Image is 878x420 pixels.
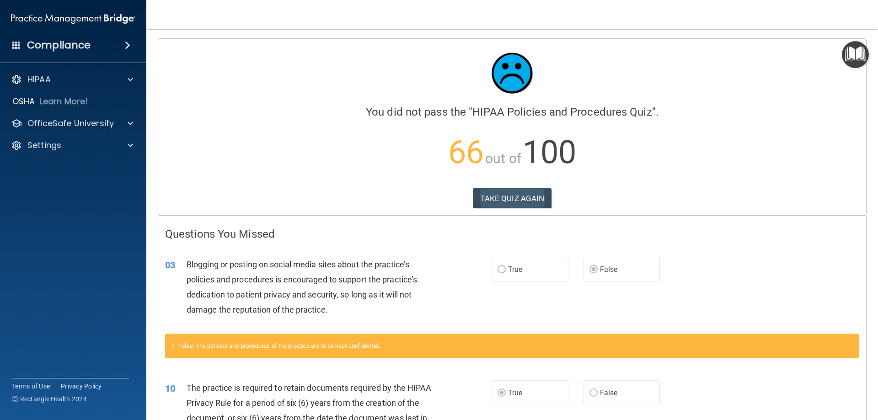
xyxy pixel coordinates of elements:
p: OfficeSafe University [27,118,114,129]
input: False [589,390,598,397]
span: 10 [165,383,175,394]
h4: Compliance [27,39,91,52]
span: 03 [165,260,175,271]
p: Learn More! [40,96,88,107]
h4: You did not pass the " ". [165,106,859,118]
span: HIPAA Policies and Procedures Quiz [472,106,652,118]
a: OfficeSafe University [11,118,133,129]
span: False. The policies and procedures of the practice are to be kept confidential. [178,342,381,349]
button: TAKE QUIZ AGAIN [473,188,552,208]
span: Blogging or posting on social media sites about the practice’s policies and procedures is encoura... [187,260,417,315]
button: Open Resource Center [842,41,869,68]
a: Privacy Policy [61,382,102,391]
span: 100 [523,133,576,171]
span: True [508,388,522,397]
iframe: Drift Widget Chat Controller [720,355,867,392]
img: PMB logo [11,10,135,28]
p: HIPAA [27,74,51,85]
span: out of [485,150,521,166]
span: Ⓒ Rectangle Health 2024 [12,394,87,404]
input: False [589,266,598,273]
span: 66 [448,133,484,171]
input: True [498,390,506,397]
a: Settings [11,140,133,151]
span: True [508,265,522,274]
a: HIPAA [11,74,133,85]
p: OSHA [12,96,35,107]
span: False [600,265,618,274]
a: Terms of Use [12,382,50,391]
span: False [600,388,618,397]
p: Settings [27,140,61,151]
h4: Questions You Missed [165,228,859,240]
input: True [498,266,506,273]
img: sad_face.ecc698e2.jpg [485,46,540,101]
